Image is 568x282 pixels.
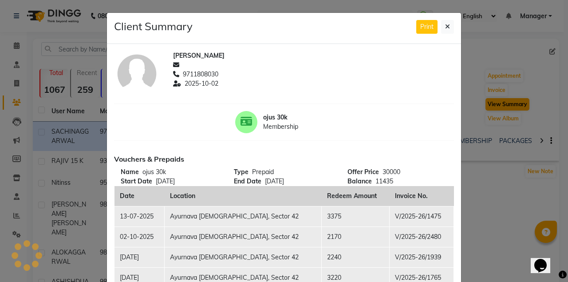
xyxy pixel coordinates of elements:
span: ojus 30k [142,168,166,176]
td: V/2025-26/2480 [390,226,454,247]
span: Membership [263,122,333,131]
span: ojus 30k [263,113,333,122]
span: 11435 [375,177,393,185]
th: Invoice No. [390,186,454,207]
span: 9711808030 [183,70,218,79]
td: [DATE] [114,247,165,267]
td: Ayurnava [DEMOGRAPHIC_DATA], Sector 42 [165,206,322,226]
span: Offer Price [347,167,379,177]
span: [DATE] [156,177,175,185]
td: 3375 [322,206,390,226]
th: Redeem Amount [322,186,390,207]
td: Ayurnava [DEMOGRAPHIC_DATA], Sector 42 [165,247,322,267]
td: 2240 [322,247,390,267]
td: 13-07-2025 [114,206,165,226]
span: 30000 [383,168,400,176]
span: Start Date [121,177,152,186]
th: Location [165,186,322,207]
span: Balance [347,177,372,186]
button: Print [416,20,438,34]
td: V/2025-26/1939 [390,247,454,267]
span: End Date [234,177,261,186]
th: Date [114,186,165,207]
span: Type [234,167,248,177]
span: Prepaid [252,168,274,176]
span: 2025-10-02 [185,79,218,88]
span: [PERSON_NAME] [173,51,225,60]
iframe: chat widget [531,246,559,273]
td: 2170 [322,226,390,247]
td: V/2025-26/1475 [390,206,454,226]
h4: Client Summary [114,20,193,33]
span: Name [121,167,139,177]
span: [DATE] [265,177,284,185]
td: Ayurnava [DEMOGRAPHIC_DATA], Sector 42 [165,226,322,247]
td: 02-10-2025 [114,226,165,247]
h6: Vouchers & Prepaids [114,155,454,163]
